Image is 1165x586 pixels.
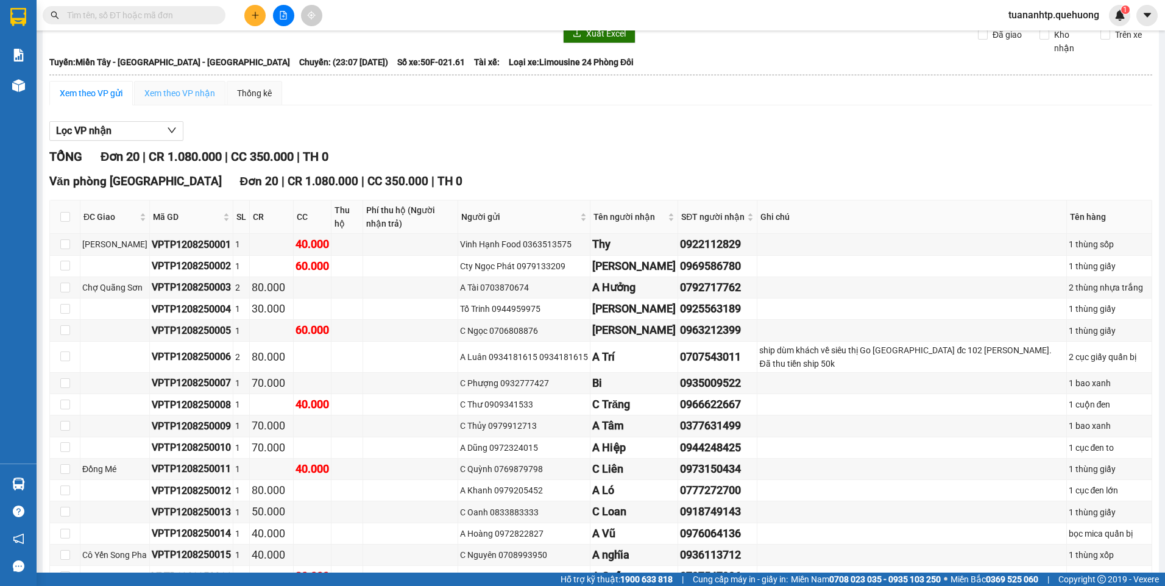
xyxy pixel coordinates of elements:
span: | [225,149,228,164]
div: 1 bao xanh [1069,376,1150,390]
td: VPTP1208250012 [150,480,233,501]
span: CC 350.000 [367,174,428,188]
sup: 1 [1121,5,1130,14]
div: A Tâm [592,417,676,434]
div: A Hiệp [592,439,676,456]
span: ĐC Giao [83,210,137,224]
span: Người gửi [461,210,578,224]
td: C Trăng [590,394,678,415]
span: ⚪️ [944,577,947,582]
div: VPTP1208250008 [152,397,231,412]
div: VPTP1208250010 [152,440,231,455]
div: 0973150434 [680,461,755,478]
img: logo-vxr [10,8,26,26]
td: Bi [590,373,678,394]
div: 1 [235,419,247,432]
td: 0777272700 [678,480,757,501]
td: VPTP1208250006 [150,342,233,373]
div: 0792717762 [680,279,755,296]
div: 0935009522 [680,375,755,392]
div: 1 cục đen to [1069,441,1150,454]
div: bọc mica quấn bị [1069,527,1150,540]
div: 70.000 [252,375,291,392]
span: aim [307,11,316,19]
div: C Loan [592,503,676,520]
div: 1 [235,570,247,583]
div: 0925563189 [680,300,755,317]
div: 40.000 [252,525,291,542]
div: A Hoàng 0972822827 [460,527,588,540]
div: 40.000 [296,461,329,478]
div: 1 [235,238,247,251]
div: 80.000 [296,568,329,585]
td: VPTP1208250003 [150,277,233,298]
div: 1 thùng giấy [1069,462,1150,476]
div: C Phượng 0932777427 [460,376,588,390]
div: C Ngọc 0706808876 [460,324,588,337]
div: 1 thùng giấy [1069,324,1150,337]
span: Miền Bắc [951,573,1038,586]
div: VPTP1208250014 [152,526,231,541]
div: 2 [235,350,247,364]
td: VPTP1208250007 [150,373,233,394]
button: downloadXuất Excel [563,24,636,43]
img: solution-icon [12,49,25,62]
td: 0922112829 [678,234,757,255]
td: A Tâm [590,415,678,437]
div: 0777272700 [680,482,755,499]
div: 0707543011 [680,348,755,365]
td: Duy Nghĩa [590,298,678,320]
div: 0797547996 [680,568,755,585]
div: 1 [235,527,247,540]
span: | [682,573,684,586]
span: Văn phòng [GEOGRAPHIC_DATA] [49,174,222,188]
span: search [51,11,59,19]
button: plus [244,5,266,26]
div: 1 cục đen lớn [1069,484,1150,497]
div: [PERSON_NAME] [82,238,147,251]
span: copyright [1097,575,1106,584]
div: Cty Ngọc Phát 0979133209 [460,259,588,273]
span: TH 0 [303,149,328,164]
span: notification [13,533,24,545]
td: VPTP1208250008 [150,394,233,415]
td: 0918749143 [678,501,757,523]
span: Đơn 20 [101,149,140,164]
td: A nghĩa [590,545,678,566]
input: Tìm tên, số ĐT hoặc mã đơn [67,9,211,22]
div: Thống kê [237,86,272,100]
img: warehouse-icon [12,79,25,92]
span: Hỗ trợ kỹ thuật: [561,573,673,586]
td: A Vũ [590,523,678,545]
span: CR 1.080.000 [149,149,222,164]
div: 1 [235,259,247,273]
td: 0969586780 [678,256,757,277]
div: Đồng Mé [82,462,147,476]
div: 1 [235,462,247,476]
th: SL [233,200,250,234]
td: 0935009522 [678,373,757,394]
div: A Quốc [592,568,676,585]
div: A Vũ [592,525,676,542]
span: Số xe: 50F-021.61 [397,55,465,69]
span: Trên xe [1110,28,1147,41]
div: 0918749143 [680,503,755,520]
span: Miền Nam [791,573,941,586]
td: A Hiệp [590,437,678,459]
div: [PERSON_NAME] [592,300,676,317]
td: VPTP1208250002 [150,256,233,277]
td: Trần Minh Sơn [590,320,678,341]
span: SĐT người nhận [681,210,745,224]
button: Lọc VP nhận [49,121,183,141]
div: Xem theo VP nhận [144,86,215,100]
div: A nghĩa [592,546,676,563]
div: VPTP1208250007 [152,375,231,390]
span: Xuất Excel [586,27,626,40]
td: 0966622667 [678,394,757,415]
div: 1 thùng giấy [1069,259,1150,273]
div: Thy [592,236,676,253]
div: VPTP1208250001 [152,237,231,252]
span: Cung cấp máy in - giấy in: [693,573,788,586]
div: VPTP1208250013 [152,504,231,520]
span: tuananhtp.quehuong [999,7,1109,23]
